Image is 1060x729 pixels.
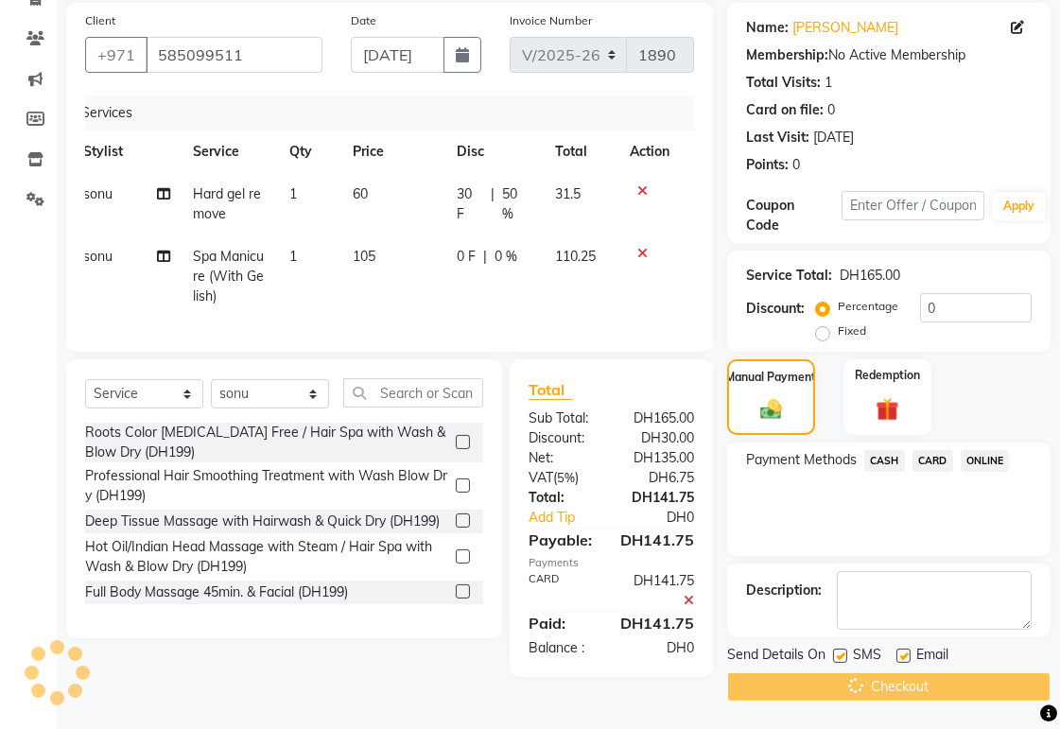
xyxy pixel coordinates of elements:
div: Coupon Code [746,196,842,235]
div: ( ) [514,468,612,488]
div: DH141.75 [606,612,708,634]
div: Roots Color [MEDICAL_DATA] Free / Hair Spa with Wash & Blow Dry (DH199) [85,423,448,462]
th: Price [341,130,445,173]
th: Qty [278,130,341,173]
label: Redemption [855,367,920,384]
div: 0 [827,100,835,120]
div: DH0 [628,508,708,528]
label: Percentage [838,298,898,315]
div: Balance : [514,638,612,658]
div: DH0 [612,638,709,658]
span: sonu [83,185,113,202]
div: DH165.00 [612,408,709,428]
input: Search or Scan [343,378,483,408]
div: 1 [825,73,832,93]
span: 105 [353,248,375,265]
span: Total [529,380,572,400]
span: 0 F [457,247,476,267]
span: SMS [853,645,881,668]
div: Membership: [746,45,828,65]
div: Paid: [514,612,606,634]
div: Description: [746,581,822,600]
th: Stylist [72,130,182,173]
input: Enter Offer / Coupon Code [842,191,984,220]
div: Card on file: [746,100,824,120]
div: Name: [746,18,789,38]
div: CARD [514,571,612,611]
span: 60 [353,185,368,202]
div: Full Body Massage 45min. & Facial (DH199) [85,582,348,602]
div: Total: [514,488,612,508]
div: Discount: [514,428,612,448]
span: CASH [864,450,905,472]
div: DH6.75 [612,468,709,488]
span: Send Details On [727,645,825,668]
th: Disc [445,130,544,173]
div: DH141.75 [612,571,709,611]
div: No Active Membership [746,45,1032,65]
span: 31.5 [555,185,581,202]
span: | [483,247,487,267]
div: Deep Tissue Massage with Hairwash & Quick Dry (DH199) [85,512,440,531]
a: [PERSON_NAME] [792,18,898,38]
span: Payment Methods [746,450,857,470]
div: Deep Cleaning Facial with Neck & Shoulder / Head Massage & Collagen Mask (DH199) [85,608,448,648]
label: Client [85,12,115,29]
span: 0 % [495,247,517,267]
span: Email [916,645,948,668]
div: Points: [746,155,789,175]
div: DH135.00 [612,448,709,468]
span: ONLINE [961,450,1010,472]
div: Sub Total: [514,408,612,428]
div: Discount: [746,299,805,319]
span: 50 % [502,184,532,224]
div: DH30.00 [612,428,709,448]
div: Services [74,95,695,130]
label: Fixed [838,322,866,339]
span: 5% [557,470,575,485]
div: DH141.75 [612,488,709,508]
span: 110.25 [555,248,596,265]
img: _cash.svg [754,397,789,422]
div: Service Total: [746,266,832,286]
label: Manual Payment [726,369,817,386]
div: Payments [529,555,694,571]
button: +971 [85,37,148,73]
img: _gift.svg [869,395,907,424]
div: Hot Oil/Indian Head Massage with Steam / Hair Spa with Wash & Blow Dry (DH199) [85,537,448,577]
span: Hard gel remove [193,185,261,222]
span: | [491,184,495,224]
span: CARD [912,450,953,472]
label: Date [351,12,376,29]
th: Action [618,130,681,173]
label: Invoice Number [510,12,592,29]
div: DH165.00 [840,266,900,286]
span: Spa Manicure (With Gelish) [193,248,264,304]
div: DH141.75 [606,529,708,551]
div: Last Visit: [746,128,809,148]
span: Vat [529,469,553,486]
button: Apply [992,192,1046,220]
span: 30 F [457,184,483,224]
div: Net: [514,448,612,468]
a: Add Tip [514,508,628,528]
span: sonu [83,248,113,265]
span: 1 [289,185,297,202]
th: Total [544,130,618,173]
div: Payable: [514,529,606,551]
th: Service [182,130,278,173]
div: Professional Hair Smoothing Treatment with Wash Blow Dry (DH199) [85,466,448,506]
input: Search by Name/Mobile/Email/Code [146,37,322,73]
div: 0 [792,155,800,175]
div: Total Visits: [746,73,821,93]
span: 1 [289,248,297,265]
div: [DATE] [813,128,854,148]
